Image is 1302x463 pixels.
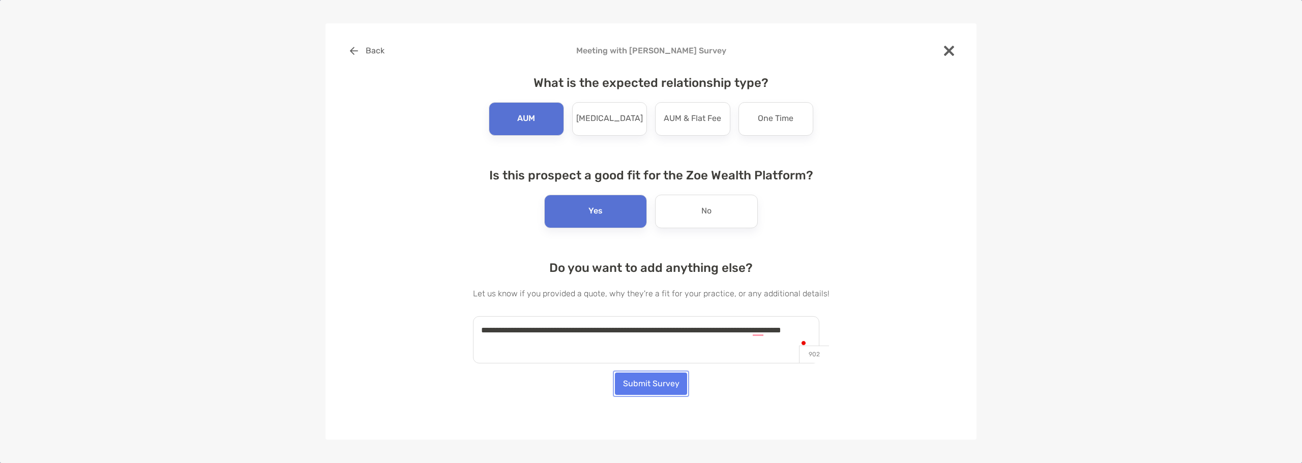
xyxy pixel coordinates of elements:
[758,111,793,127] p: One Time
[473,261,830,275] h4: Do you want to add anything else?
[944,46,954,56] img: close modal
[350,47,358,55] img: button icon
[799,346,829,363] p: 902
[473,168,830,182] h4: Is this prospect a good fit for the Zoe Wealth Platform?
[517,111,535,127] p: AUM
[342,46,960,55] h4: Meeting with [PERSON_NAME] Survey
[701,203,712,220] p: No
[473,76,830,90] h4: What is the expected relationship type?
[342,40,392,62] button: Back
[615,373,687,395] button: Submit Survey
[473,316,819,363] textarea: To enrich screen reader interactions, please activate Accessibility in Grammarly extension settings
[664,111,721,127] p: AUM & Flat Fee
[473,287,830,300] p: Let us know if you provided a quote, why they're a fit for your practice, or any additional details!
[576,111,643,127] p: [MEDICAL_DATA]
[588,203,603,220] p: Yes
